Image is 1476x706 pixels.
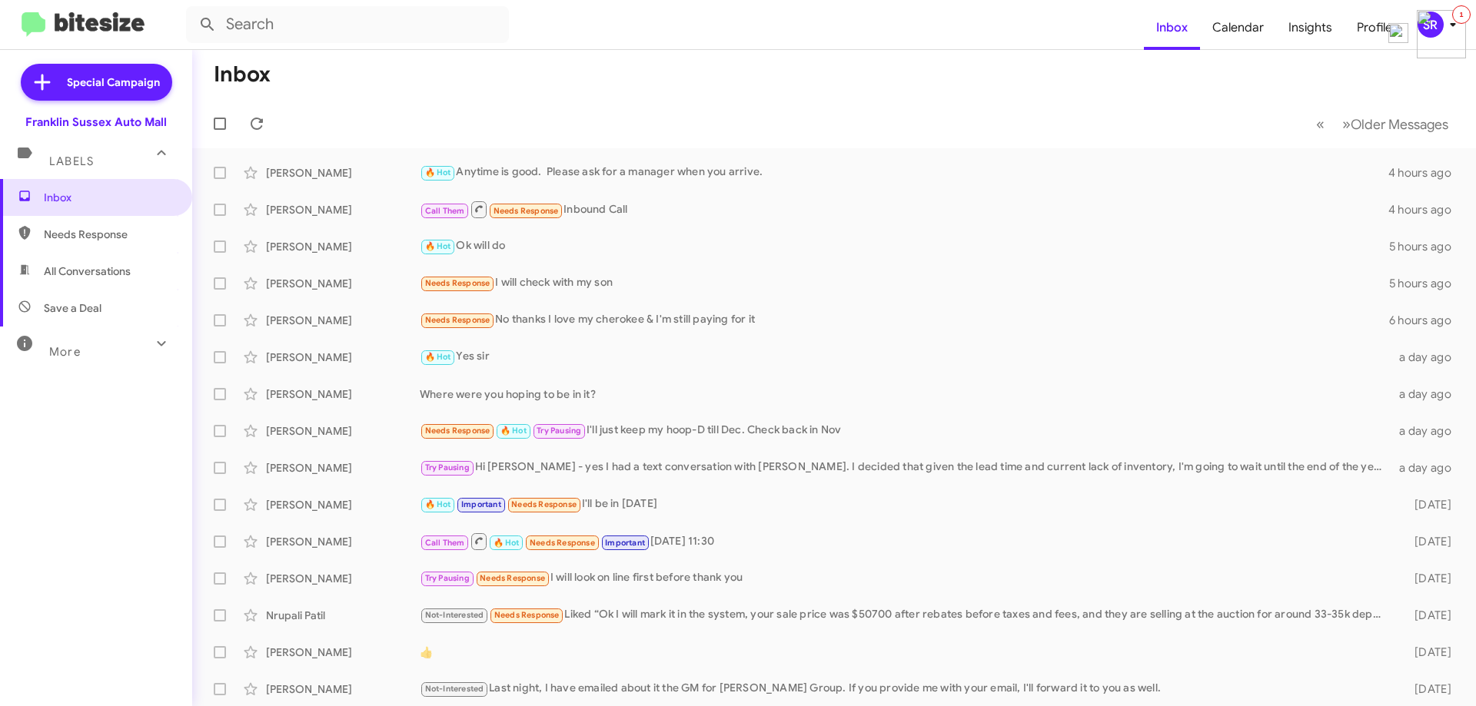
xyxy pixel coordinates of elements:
div: Yes sir [420,348,1390,366]
span: Older Messages [1351,116,1448,133]
img: minimized-close.png [1388,23,1408,43]
div: a day ago [1390,350,1464,365]
span: Labels [49,154,94,168]
span: 🔥 Hot [425,352,451,362]
div: 👍 [420,645,1390,660]
span: Needs Response [494,610,560,620]
a: Inbox [1144,5,1200,50]
div: [PERSON_NAME] [266,645,420,660]
div: a day ago [1390,386,1464,402]
button: Next [1333,108,1458,140]
span: Needs Response [425,278,490,288]
span: Inbox [44,190,175,205]
span: » [1342,114,1351,134]
div: 1 [1452,5,1471,24]
div: [DATE] [1390,534,1464,549]
a: Special Campaign [21,64,172,101]
div: 5 hours ago [1389,276,1464,291]
div: [PERSON_NAME] [266,460,420,476]
div: Franklin Sussex Auto Mall [25,114,167,130]
span: Important [461,499,501,509]
a: Calendar [1200,5,1276,50]
div: [PERSON_NAME] [266,165,420,181]
div: [PERSON_NAME] [266,571,420,586]
a: Insights [1276,5,1345,50]
span: Needs Response [511,499,577,509]
div: [PERSON_NAME] [266,534,420,549]
span: Not-Interested [425,610,484,620]
span: Needs Response [530,538,595,548]
span: Save a Deal [44,300,101,316]
span: 🔥 Hot [425,241,451,251]
div: Last night, I have emailed about it the GM for [PERSON_NAME] Group. If you provide me with your e... [420,680,1390,698]
div: Where were you hoping to be in it? [420,386,1390,402]
div: [PERSON_NAME] [266,350,420,365]
span: Call Them [425,538,465,548]
div: [PERSON_NAME] [266,276,420,291]
span: Not-Interested [425,684,484,694]
div: [PERSON_NAME] [266,681,420,697]
span: Needs Response [425,315,490,325]
div: [DATE] [1390,497,1464,512]
span: Special Campaign [67,75,160,90]
div: [DATE] [1390,681,1464,697]
div: I will look on line first before thank you [420,569,1390,587]
span: 🔥 Hot [425,167,451,177]
div: [PERSON_NAME] [266,239,420,254]
span: More [49,345,81,359]
div: Anytime is good. Please ask for a manager when you arrive. [420,164,1388,181]
div: Nrupali Patil [266,608,420,623]
span: Try Pausing [537,426,581,436]
div: [PERSON_NAME] [266,386,420,402]
span: Try Pausing [425,462,470,472]
div: Ok will do [420,237,1389,255]
div: [DATE] [1390,571,1464,586]
div: I'll just keep my hoop-D till Dec. Check back in Nov [420,422,1390,439]
input: Search [186,6,509,43]
span: « [1316,114,1325,134]
div: Inbound Call [420,200,1388,219]
span: Needs Response [480,573,545,583]
span: Important [605,538,645,548]
span: Needs Response [44,227,175,242]
div: I'll be in [DATE] [420,496,1390,513]
span: 🔥 Hot [500,426,527,436]
div: 6 hours ago [1389,313,1464,328]
div: [PERSON_NAME] [266,497,420,512]
div: [DATE] [1390,608,1464,623]
span: Try Pausing [425,573,470,583]
div: [PERSON_NAME] [266,202,420,217]
a: Profile [1345,5,1405,50]
div: [PERSON_NAME] [266,313,420,328]
div: No thanks I love my cherokee & I'm still paying for it [420,311,1389,329]
div: a day ago [1390,460,1464,476]
div: [PERSON_NAME] [266,423,420,439]
div: 5 hours ago [1389,239,1464,254]
div: I will check with my son [420,274,1389,292]
nav: Page navigation example [1308,108,1458,140]
img: minimized-icon.png [1417,10,1466,58]
span: Needs Response [494,206,559,216]
div: Liked “Ok I will mark it in the system, your sale price was $50700 after rebates before taxes and... [420,606,1390,624]
span: 🔥 Hot [425,499,451,509]
span: All Conversations [44,264,131,279]
div: [DATE] [1390,645,1464,660]
div: 4 hours ago [1388,202,1464,217]
h1: Inbox [214,62,271,87]
span: Needs Response [425,426,490,436]
button: Previous [1307,108,1334,140]
span: 🔥 Hot [494,538,520,548]
div: a day ago [1390,423,1464,439]
div: 4 hours ago [1388,165,1464,181]
span: Call Them [425,206,465,216]
div: [DATE] 11:30 [420,532,1390,551]
div: Hi [PERSON_NAME] - yes I had a text conversation with [PERSON_NAME]. I decided that given the lea... [420,459,1390,476]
